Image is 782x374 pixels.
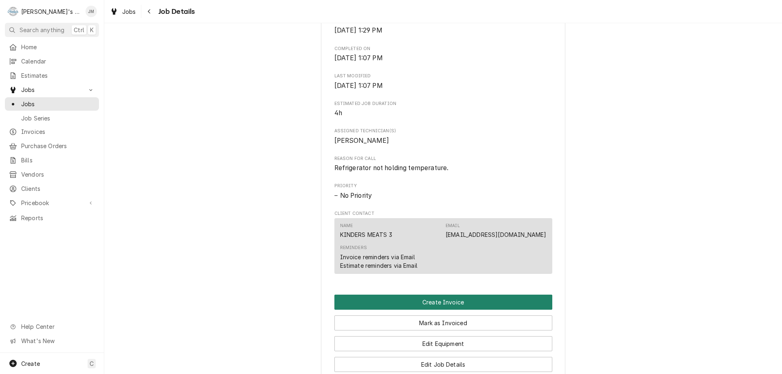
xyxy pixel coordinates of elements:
[334,218,552,278] div: Client Contact List
[5,97,99,111] a: Jobs
[21,156,95,164] span: Bills
[334,108,552,118] span: Estimated Job Duration
[90,26,94,34] span: K
[334,82,383,90] span: [DATE] 1:07 PM
[334,218,552,274] div: Contact
[21,184,95,193] span: Clients
[334,310,552,330] div: Button Group Row
[334,73,552,90] div: Last Modified
[5,320,99,333] a: Go to Help Center
[340,245,367,251] div: Reminders
[5,69,99,82] a: Estimates
[5,168,99,181] a: Vendors
[21,360,40,367] span: Create
[21,43,95,51] span: Home
[334,137,389,144] span: [PERSON_NAME]
[334,351,552,372] div: Button Group Row
[21,142,95,150] span: Purchase Orders
[334,26,382,34] span: [DATE] 1:29 PM
[334,357,552,372] button: Edit Job Details
[143,5,156,18] button: Navigate back
[334,46,552,52] span: Completed On
[21,100,95,108] span: Jobs
[334,295,552,310] div: Button Group Row
[21,114,95,122] span: Job Series
[334,163,552,173] span: Reason For Call
[340,245,417,269] div: Reminders
[334,164,449,172] span: Refrigerator not holding temperature.
[334,109,342,117] span: 4h
[156,6,195,17] span: Job Details
[340,223,392,239] div: Name
[334,53,552,63] span: Completed On
[5,182,99,195] a: Clients
[334,155,552,162] span: Reason For Call
[5,40,99,54] a: Home
[340,230,392,239] div: KINDERS MEATS 3
[334,46,552,63] div: Completed On
[5,55,99,68] a: Calendar
[122,7,136,16] span: Jobs
[334,136,552,146] span: Assigned Technician(s)
[334,26,552,35] span: Started On
[74,26,84,34] span: Ctrl
[334,183,552,200] div: Priority
[5,23,99,37] button: Search anythingCtrlK
[5,139,99,153] a: Purchase Orders
[5,83,99,96] a: Go to Jobs
[21,199,83,207] span: Pricebook
[334,101,552,118] div: Estimated Job Duration
[334,128,552,134] span: Assigned Technician(s)
[21,57,95,66] span: Calendar
[334,81,552,91] span: Last Modified
[21,127,95,136] span: Invoices
[5,125,99,138] a: Invoices
[334,101,552,107] span: Estimated Job Duration
[340,223,353,229] div: Name
[7,6,19,17] div: Rudy's Commercial Refrigeration's Avatar
[21,322,94,331] span: Help Center
[5,211,99,225] a: Reports
[86,6,97,17] div: Jim McIntyre's Avatar
[446,223,460,229] div: Email
[5,196,99,210] a: Go to Pricebook
[90,359,94,368] span: C
[340,261,417,270] div: Estimate reminders via Email
[334,128,552,145] div: Assigned Technician(s)
[21,337,94,345] span: What's New
[334,191,552,201] span: Priority
[5,112,99,125] a: Job Series
[334,315,552,330] button: Mark as Invoiced
[5,334,99,348] a: Go to What's New
[334,336,552,351] button: Edit Equipment
[446,231,546,238] a: [EMAIL_ADDRESS][DOMAIN_NAME]
[7,6,19,17] div: R
[21,170,95,179] span: Vendors
[334,295,552,310] button: Create Invoice
[334,54,383,62] span: [DATE] 1:07 PM
[20,26,64,34] span: Search anything
[21,214,95,222] span: Reports
[21,7,81,16] div: [PERSON_NAME]'s Commercial Refrigeration
[334,183,552,189] span: Priority
[334,18,552,35] div: Started On
[86,6,97,17] div: JM
[340,253,415,261] div: Invoice reminders via Email
[334,73,552,79] span: Last Modified
[334,155,552,173] div: Reason For Call
[334,210,552,217] span: Client Contact
[5,153,99,167] a: Bills
[334,210,552,278] div: Client Contact
[334,330,552,351] div: Button Group Row
[107,5,139,18] a: Jobs
[334,191,552,201] div: No Priority
[21,85,83,94] span: Jobs
[21,71,95,80] span: Estimates
[446,223,546,239] div: Email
